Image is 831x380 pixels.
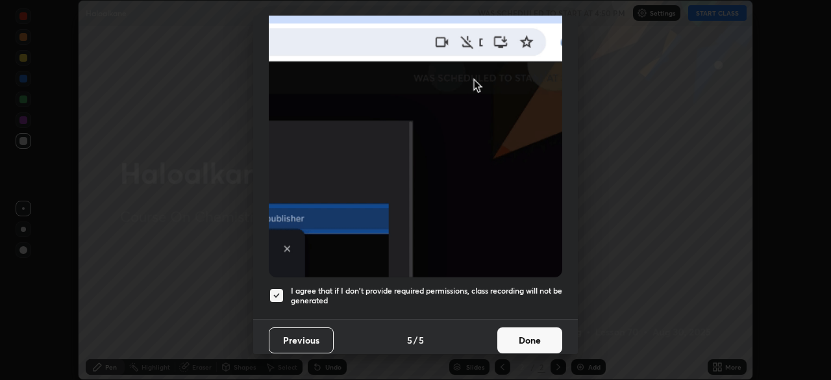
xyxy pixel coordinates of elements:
[407,333,412,347] h4: 5
[269,327,334,353] button: Previous
[497,327,562,353] button: Done
[419,333,424,347] h4: 5
[291,286,562,306] h5: I agree that if I don't provide required permissions, class recording will not be generated
[414,333,417,347] h4: /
